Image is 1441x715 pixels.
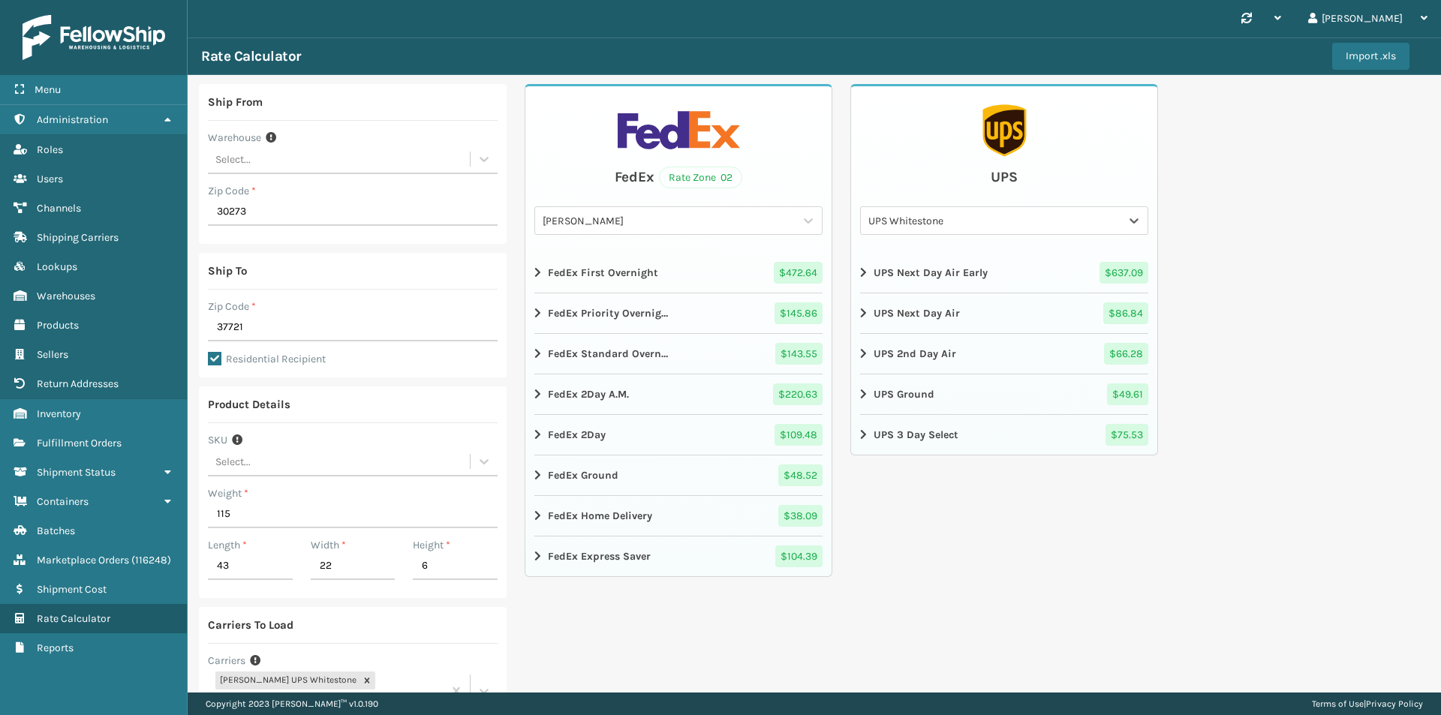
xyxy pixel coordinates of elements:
[131,554,171,566] span: ( 116248 )
[720,170,733,185] span: 02
[548,305,669,321] strong: FedEx Priority Overnight
[206,692,378,715] p: Copyright 2023 [PERSON_NAME]™ v 1.0.190
[311,537,346,553] label: Width
[548,467,618,483] strong: FedEx Ground
[23,15,165,60] img: logo
[868,213,1122,229] div: UPS Whitestone
[37,290,95,302] span: Warehouses
[208,93,263,111] div: Ship From
[1106,424,1148,446] span: $ 75.53
[1366,698,1423,709] a: Privacy Policy
[773,383,823,405] span: $ 220.63
[215,454,251,470] div: Select...
[37,173,63,185] span: Users
[548,548,651,564] strong: FedEx Express Saver
[37,554,129,566] span: Marketplace Orders
[208,653,245,668] label: Carriers
[548,265,658,281] strong: FedEx First Overnight
[208,485,248,501] label: Weight
[1107,383,1148,405] span: $ 49.61
[778,464,823,486] span: $ 48.52
[37,495,89,508] span: Containers
[615,166,654,188] div: FedEx
[413,537,450,553] label: Height
[37,231,119,244] span: Shipping Carriers
[208,183,256,199] label: Zip Code
[1312,698,1364,709] a: Terms of Use
[215,152,251,167] div: Select...
[1104,343,1148,365] span: $ 66.28
[208,262,247,280] div: Ship To
[37,466,116,479] span: Shipment Status
[548,427,606,443] strong: FedEx 2Day
[1103,302,1148,324] span: $ 86.84
[548,386,629,402] strong: FedEx 2Day A.M.
[543,213,796,229] div: [PERSON_NAME]
[874,427,958,443] strong: UPS 3 Day Select
[37,524,75,537] span: Batches
[208,130,261,146] label: Warehouse
[37,437,122,449] span: Fulfillment Orders
[37,202,81,215] span: Channels
[874,386,934,402] strong: UPS Ground
[548,346,669,362] strong: FedEx Standard Overnight
[775,545,823,567] span: $ 104.39
[37,377,119,390] span: Return Addresses
[775,302,823,324] span: $ 145.86
[208,299,256,314] label: Zip Code
[37,319,79,332] span: Products
[37,143,63,156] span: Roles
[37,583,107,596] span: Shipment Cost
[37,113,108,126] span: Administration
[874,265,988,281] strong: UPS Next Day Air Early
[775,343,823,365] span: $ 143.55
[215,671,359,689] div: [PERSON_NAME] UPS Whitestone
[208,353,326,365] label: Residential Recipient
[548,508,652,524] strong: FedEx Home Delivery
[778,505,823,527] span: $ 38.09
[669,170,716,185] span: Rate Zone
[1100,262,1148,284] span: $ 637.09
[874,305,960,321] strong: UPS Next Day Air
[37,260,77,273] span: Lookups
[37,407,81,420] span: Inventory
[208,432,227,448] label: SKU
[1312,692,1423,715] div: |
[37,641,74,654] span: Reports
[775,424,823,446] span: $ 109.48
[208,395,290,413] div: Product Details
[774,262,823,284] span: $ 472.64
[201,47,301,65] h3: Rate Calculator
[208,616,293,634] div: Carriers To Load
[1332,43,1409,70] button: Import .xls
[874,346,956,362] strong: UPS 2nd Day Air
[35,83,61,96] span: Menu
[37,348,68,361] span: Sellers
[208,537,247,553] label: Length
[37,612,110,625] span: Rate Calculator
[991,166,1018,188] div: UPS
